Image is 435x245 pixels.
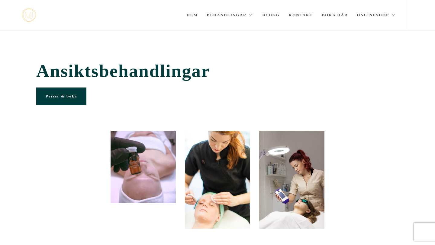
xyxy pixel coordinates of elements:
img: mjstudio [22,8,36,22]
img: evh_NF_2018_90598 (1) [259,131,324,229]
a: Priser & boka [36,87,86,105]
img: Portömning Stockholm [185,131,250,229]
span: Priser & boka [46,94,77,98]
a: mjstudio mjstudio mjstudio [22,8,36,22]
span: Ansiktsbehandlingar [36,61,399,81]
img: 20200316_113429315_iOS [111,131,176,203]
